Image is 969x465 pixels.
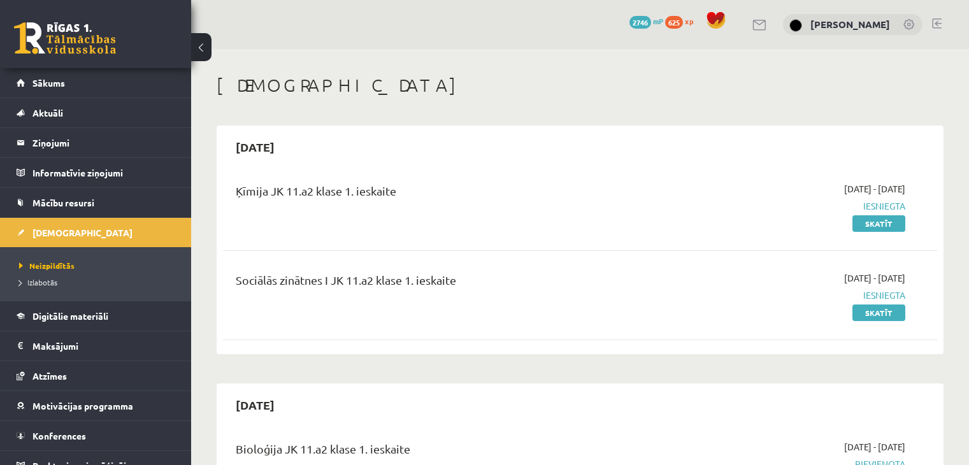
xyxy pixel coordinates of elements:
span: [DATE] - [DATE] [844,271,905,285]
span: 2746 [629,16,651,29]
span: Konferences [32,430,86,441]
span: Aktuāli [32,107,63,118]
a: [DEMOGRAPHIC_DATA] [17,218,175,247]
legend: Ziņojumi [32,128,175,157]
span: 625 [665,16,683,29]
span: Neizpildītās [19,261,75,271]
span: Iesniegta [695,199,905,213]
span: Sākums [32,77,65,89]
a: Konferences [17,421,175,450]
span: [DATE] - [DATE] [844,182,905,196]
a: Skatīt [852,215,905,232]
span: Izlabotās [19,277,57,287]
legend: Informatīvie ziņojumi [32,158,175,187]
h2: [DATE] [223,132,287,162]
a: Rīgas 1. Tālmācības vidusskola [14,22,116,54]
span: Digitālie materiāli [32,310,108,322]
a: Izlabotās [19,276,178,288]
a: Sākums [17,68,175,97]
a: Skatīt [852,304,905,321]
a: Motivācijas programma [17,391,175,420]
span: [DATE] - [DATE] [844,440,905,454]
a: Mācību resursi [17,188,175,217]
span: xp [685,16,693,26]
div: Sociālās zinātnes I JK 11.a2 klase 1. ieskaite [236,271,676,295]
span: Motivācijas programma [32,400,133,411]
a: Aktuāli [17,98,175,127]
legend: Maksājumi [32,331,175,361]
a: 625 xp [665,16,700,26]
h2: [DATE] [223,390,287,420]
a: Neizpildītās [19,260,178,271]
a: [PERSON_NAME] [810,18,890,31]
a: Atzīmes [17,361,175,390]
span: mP [653,16,663,26]
a: 2746 mP [629,16,663,26]
div: Bioloģija JK 11.a2 klase 1. ieskaite [236,440,676,464]
h1: [DEMOGRAPHIC_DATA] [217,75,944,96]
span: Iesniegta [695,289,905,302]
span: [DEMOGRAPHIC_DATA] [32,227,133,238]
a: Ziņojumi [17,128,175,157]
span: Atzīmes [32,370,67,382]
a: Maksājumi [17,331,175,361]
img: Paula Mūrniece [789,19,802,32]
a: Informatīvie ziņojumi [17,158,175,187]
a: Digitālie materiāli [17,301,175,331]
span: Mācību resursi [32,197,94,208]
div: Ķīmija JK 11.a2 klase 1. ieskaite [236,182,676,206]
